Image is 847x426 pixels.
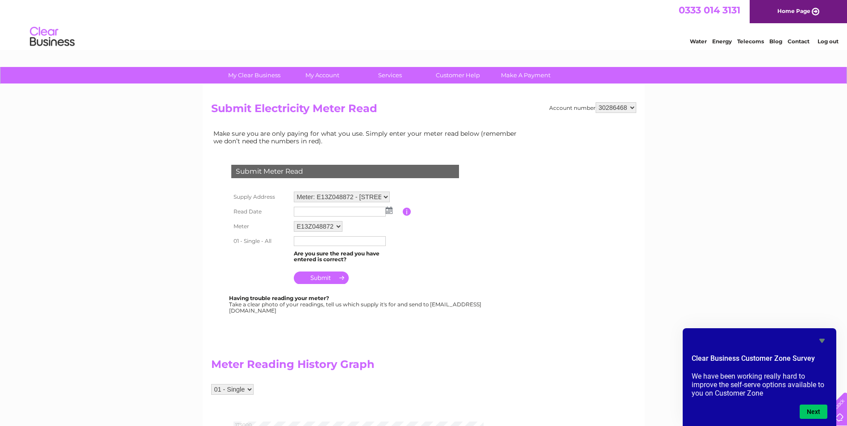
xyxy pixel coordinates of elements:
a: Customer Help [421,67,495,84]
img: ... [386,207,392,214]
h2: Clear Business Customer Zone Survey [692,353,827,368]
input: Information [403,208,411,216]
h2: Submit Electricity Meter Read [211,102,636,119]
a: Water [690,38,707,45]
input: Submit [294,271,349,284]
a: My Clear Business [217,67,291,84]
div: Account number [549,102,636,113]
a: Contact [788,38,809,45]
button: Hide survey [817,335,827,346]
a: Energy [712,38,732,45]
b: Having trouble reading your meter? [229,295,329,301]
th: Meter [229,219,292,234]
div: Take a clear photo of your readings, tell us which supply it's for and send to [EMAIL_ADDRESS][DO... [229,295,483,313]
a: Blog [769,38,782,45]
a: 0333 014 3131 [679,4,740,16]
th: Supply Address [229,189,292,205]
div: Submit Meter Read [231,165,459,178]
h2: Meter Reading History Graph [211,358,524,375]
p: We have been working really hard to improve the self-serve options available to you on Customer Zone [692,372,827,397]
div: Clear Business Customer Zone Survey [692,335,827,419]
td: Are you sure the read you have entered is correct? [292,248,403,265]
a: Log out [818,38,839,45]
button: Next question [800,405,827,419]
a: Make A Payment [489,67,563,84]
img: logo.png [29,23,75,50]
a: My Account [285,67,359,84]
td: Make sure you are only paying for what you use. Simply enter your meter read below (remember we d... [211,128,524,146]
th: 01 - Single - All [229,234,292,248]
a: Services [353,67,427,84]
a: Telecoms [737,38,764,45]
th: Read Date [229,205,292,219]
div: Clear Business is a trading name of Verastar Limited (registered in [GEOGRAPHIC_DATA] No. 3667643... [213,5,635,43]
